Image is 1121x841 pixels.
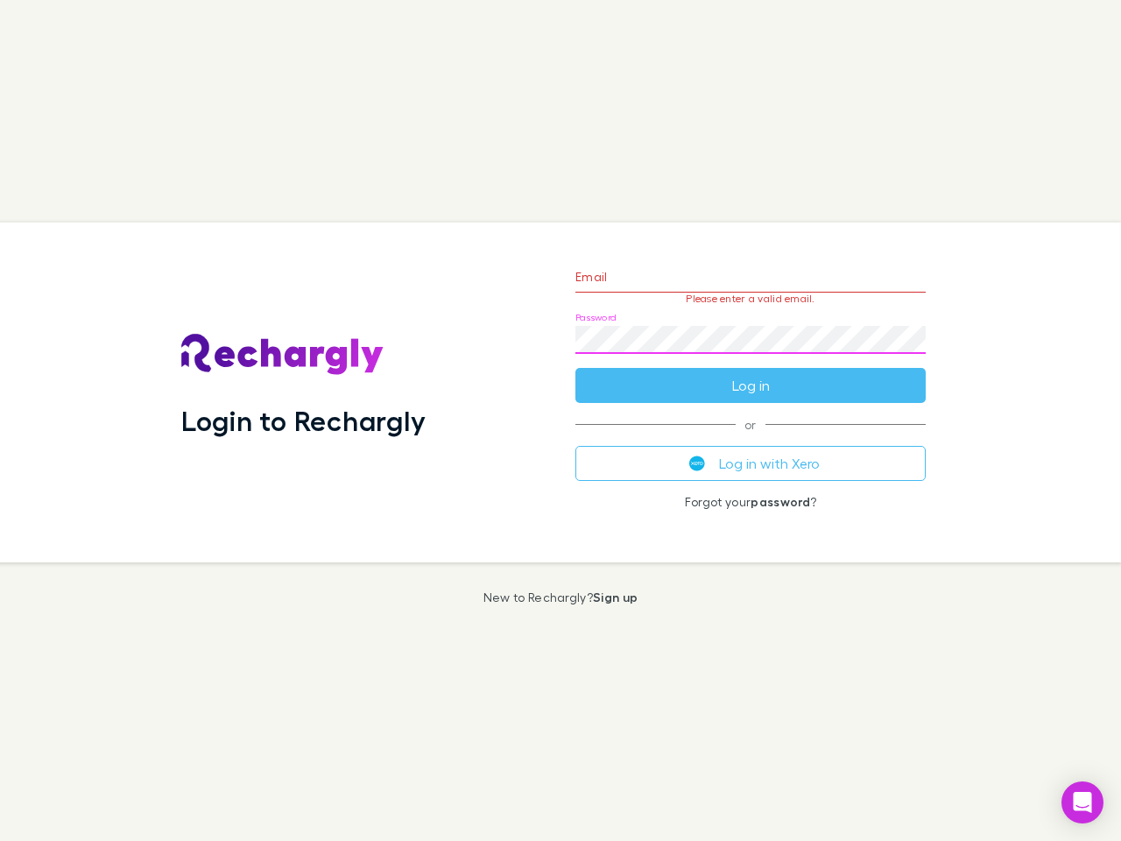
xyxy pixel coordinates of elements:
[181,334,384,376] img: Rechargly's Logo
[575,446,926,481] button: Log in with Xero
[483,590,638,604] p: New to Rechargly?
[689,456,705,471] img: Xero's logo
[575,311,617,324] label: Password
[575,424,926,425] span: or
[575,368,926,403] button: Log in
[751,494,810,509] a: password
[575,495,926,509] p: Forgot your ?
[1061,781,1103,823] div: Open Intercom Messenger
[181,404,426,437] h1: Login to Rechargly
[593,590,638,604] a: Sign up
[575,293,926,305] p: Please enter a valid email.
